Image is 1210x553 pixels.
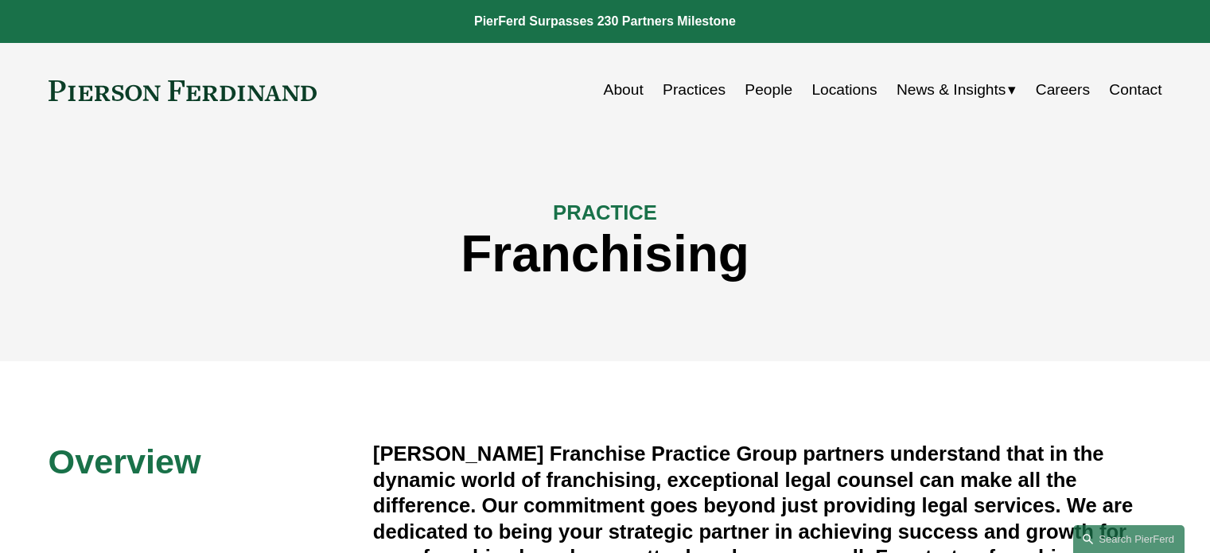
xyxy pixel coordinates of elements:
a: Contact [1109,75,1161,105]
h1: Franchising [49,225,1162,283]
a: Practices [663,75,726,105]
a: About [604,75,644,105]
a: folder dropdown [897,75,1017,105]
span: News & Insights [897,76,1006,104]
span: Overview [49,442,201,481]
a: Search this site [1073,525,1185,553]
span: PRACTICE [553,201,657,224]
a: Locations [811,75,877,105]
a: Careers [1036,75,1090,105]
a: People [745,75,792,105]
